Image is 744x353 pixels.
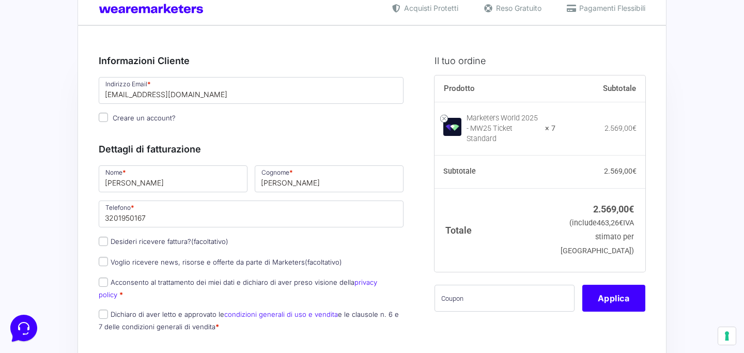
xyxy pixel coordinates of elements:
[99,310,399,330] label: Dichiaro di aver letto e approvato le e le clausole n. 6 e 7 delle condizioni generali di vendita
[99,77,404,104] input: Indirizzo Email *
[718,327,736,345] button: Le tue preferenze relative al consenso per le tecnologie di tracciamento
[159,272,174,282] p: Aiuto
[99,113,108,122] input: Creare un account?
[99,201,404,227] input: Telefono *
[577,3,645,13] span: Pagamenti Flessibili
[99,54,404,68] h3: Informazioni Cliente
[561,219,634,255] small: (include IVA stimato per [GEOGRAPHIC_DATA])
[435,285,575,312] input: Coupon
[135,258,198,282] button: Aiuto
[23,150,169,161] input: Cerca un articolo...
[8,8,174,25] h2: Ciao da Marketers 👋
[619,219,623,227] span: €
[255,165,404,192] input: Cognome *
[31,272,49,282] p: Home
[632,167,637,175] span: €
[110,128,190,136] a: Apri Centro Assistenza
[17,58,37,79] img: dark
[17,41,88,50] span: Le tue conversazioni
[99,278,377,298] label: Acconsento al trattamento dei miei dati e dichiaro di aver preso visione della
[33,58,54,79] img: dark
[605,124,637,132] bdi: 2.569,00
[604,167,637,175] bdi: 2.569,00
[401,3,458,13] span: Acquisti Protetti
[67,93,152,101] span: Inizia una conversazione
[555,75,645,102] th: Subtotale
[99,278,377,298] a: privacy policy
[305,258,342,266] span: (facoltativo)
[8,258,72,282] button: Home
[435,54,645,68] h3: Il tuo ordine
[99,165,247,192] input: Nome *
[435,75,556,102] th: Prodotto
[191,237,228,245] span: (facoltativo)
[593,204,634,214] bdi: 2.569,00
[99,257,108,266] input: Voglio ricevere news, risorse e offerte da parte di Marketers(facoltativo)
[99,142,404,156] h3: Dettagli di fatturazione
[632,124,637,132] span: €
[50,58,70,79] img: dark
[629,204,634,214] span: €
[99,310,108,319] input: Dichiaro di aver letto e approvato lecondizioni generali di uso e venditae le clausole n. 6 e 7 d...
[435,156,556,189] th: Subtotale
[99,237,228,245] label: Desideri ricevere fattura?
[89,272,117,282] p: Messaggi
[8,313,39,344] iframe: Customerly Messenger Launcher
[224,310,338,318] a: condizioni generali di uso e vendita
[597,219,623,227] span: 463,26
[113,114,176,122] span: Creare un account?
[99,278,108,287] input: Acconsento al trattamento dei miei dati e dichiaro di aver preso visione dellaprivacy policy
[467,113,539,144] div: Marketers World 2025 - MW25 Ticket Standard
[493,3,541,13] span: Reso Gratuito
[17,128,81,136] span: Trova una risposta
[72,258,135,282] button: Messaggi
[443,118,461,136] img: Marketers World 2025 - MW25 Ticket Standard
[545,124,555,134] strong: × 7
[99,258,342,266] label: Voglio ricevere news, risorse e offerte da parte di Marketers
[99,237,108,246] input: Desideri ricevere fattura?(facoltativo)
[582,285,645,312] button: Applica
[17,87,190,108] button: Inizia una conversazione
[435,188,556,271] th: Totale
